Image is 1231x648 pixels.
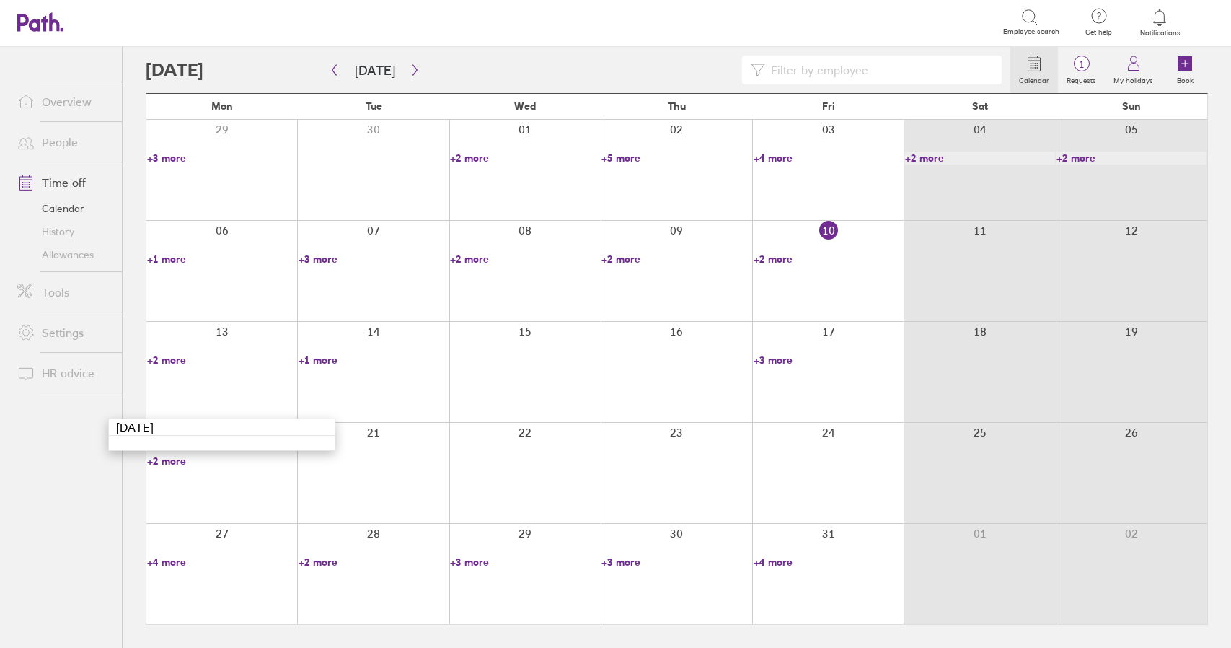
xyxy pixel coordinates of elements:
[343,58,407,82] button: [DATE]
[366,100,382,112] span: Tue
[147,556,297,569] a: +4 more
[6,318,122,347] a: Settings
[972,100,988,112] span: Sat
[450,152,600,165] a: +2 more
[6,359,122,388] a: HR advice
[450,556,600,569] a: +3 more
[601,556,751,569] a: +3 more
[1137,29,1183,38] span: Notifications
[299,354,449,367] a: +1 more
[514,100,536,112] span: Wed
[1056,152,1206,165] a: +2 more
[211,100,233,112] span: Mon
[147,455,297,468] a: +2 more
[299,556,449,569] a: +2 more
[1168,72,1202,85] label: Book
[1003,27,1059,36] span: Employee search
[668,100,686,112] span: Thu
[822,100,835,112] span: Fri
[601,253,751,266] a: +2 more
[1122,100,1141,112] span: Sun
[147,253,297,266] a: +1 more
[754,556,904,569] a: +4 more
[1058,72,1105,85] label: Requests
[905,152,1055,165] a: +2 more
[147,354,297,367] a: +2 more
[1075,28,1122,37] span: Get help
[6,243,122,266] a: Allowances
[754,152,904,165] a: +4 more
[6,87,122,116] a: Overview
[1058,58,1105,70] span: 1
[6,197,122,220] a: Calendar
[109,419,335,436] div: [DATE]
[765,56,993,84] input: Filter by employee
[1058,47,1105,93] a: 1Requests
[147,152,297,165] a: +3 more
[1105,72,1162,85] label: My holidays
[754,253,904,266] a: +2 more
[6,168,122,197] a: Time off
[1162,47,1208,93] a: Book
[162,15,198,28] div: Search
[1105,47,1162,93] a: My holidays
[1137,7,1183,38] a: Notifications
[299,253,449,266] a: +3 more
[1010,72,1058,85] label: Calendar
[6,220,122,243] a: History
[6,278,122,307] a: Tools
[6,128,122,157] a: People
[450,253,600,266] a: +2 more
[601,152,751,165] a: +5 more
[1010,47,1058,93] a: Calendar
[754,354,904,367] a: +3 more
